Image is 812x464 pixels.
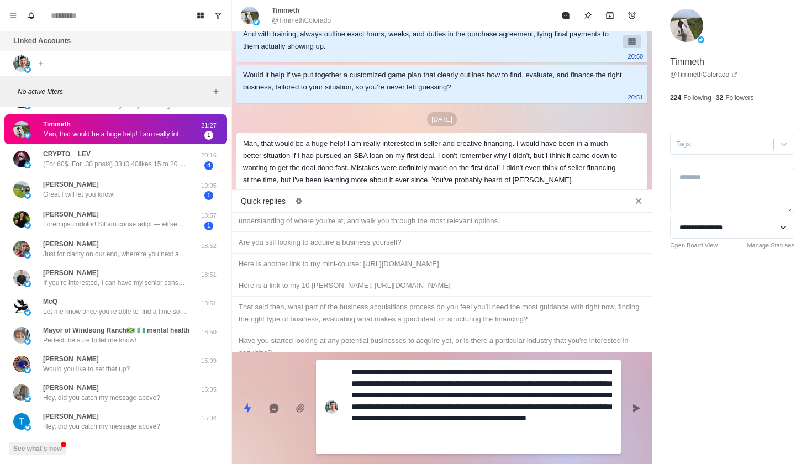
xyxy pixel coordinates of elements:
[628,91,644,103] p: 20:51
[195,414,223,423] p: 15:04
[195,121,223,130] p: 21:27
[13,413,30,430] img: picture
[43,159,187,169] p: (For 60$. For .30 posts) 33 t0 40likes 15 to 20 rt 12 to 18 comnts 1k to 3k impression (For 100$....
[43,307,187,317] p: Let me know once you’re able to find a time so I can confirm that on my end + shoot over the pre-...
[43,325,189,335] p: Mayor of Windsong Ranch🇯🇲 🇳🇬 mental health
[698,36,704,43] img: picture
[43,364,130,374] p: Would you like to set that up?
[43,239,99,249] p: [PERSON_NAME]
[13,298,30,315] img: picture
[13,181,30,198] img: picture
[192,7,209,24] button: Board View
[43,278,187,288] p: If you’re interested, I can have my senior consultant walk you through how it all works and answe...
[24,132,31,139] img: picture
[204,161,213,170] span: 4
[239,301,645,325] div: That said then, what part of the business acquisitions process do you feel you’ll need the most g...
[43,421,160,431] p: Hey, did you catch my message above?
[427,112,457,126] p: [DATE]
[716,93,723,103] p: 32
[290,192,308,210] button: Edit quick replies
[24,192,31,199] img: picture
[670,70,738,80] a: @TimmethColorado
[241,7,259,24] img: picture
[239,258,645,270] div: Here is another link to my mini-course: [URL][DOMAIN_NAME]
[43,119,71,129] p: Timmeth
[725,93,753,103] p: Followers
[670,241,718,250] a: Open Board View
[195,270,223,280] p: 18:51
[24,396,31,402] img: picture
[13,35,71,46] p: Linked Accounts
[670,9,703,42] img: picture
[43,149,91,159] p: CRYPTO _ LEV
[263,397,285,419] button: Reply with AI
[239,280,645,292] div: Here is a link to my 10 [PERSON_NAME]: [URL][DOMAIN_NAME]
[43,180,99,189] p: [PERSON_NAME]
[239,236,645,249] div: Are you still looking to acquire a business yourself?
[43,412,99,421] p: [PERSON_NAME]
[9,442,66,455] button: See what's new
[22,7,40,24] button: Notifications
[24,367,31,373] img: picture
[43,393,160,403] p: Hey, did you catch my message above?
[24,252,31,259] img: picture
[195,151,223,160] p: 20:16
[4,7,22,24] button: Menu
[24,338,31,345] img: picture
[670,93,681,103] p: 224
[13,356,30,372] img: picture
[13,241,30,257] img: picture
[243,138,623,198] div: Man, that would be a huge help! I am really interested in seller and creative financing. I would ...
[747,241,794,250] a: Manage Statuses
[13,151,30,167] img: picture
[43,354,99,364] p: [PERSON_NAME]
[209,7,227,24] button: Show unread conversations
[253,19,260,25] img: picture
[621,4,643,27] button: Add reminder
[628,50,644,62] p: 20:50
[13,327,30,344] img: picture
[272,6,299,15] p: Timmeth
[243,69,623,93] div: Would it help if we put together a customized game plan that clearly outlines how to find, evalua...
[24,309,31,316] img: picture
[195,241,223,251] p: 18:52
[555,4,577,27] button: Mark as read
[239,335,645,359] div: Have you started looking at any potential businesses to acquire yet, or is there a particular ind...
[577,4,599,27] button: Pin
[204,222,213,230] span: 1
[43,209,99,219] p: [PERSON_NAME]
[24,66,31,73] img: picture
[241,196,286,207] p: Quick replies
[236,397,259,419] button: Quick replies
[18,87,209,97] p: No active filters
[209,85,223,98] button: Add filters
[683,93,711,103] p: Following
[43,383,99,393] p: [PERSON_NAME]
[13,211,30,228] img: picture
[43,219,187,229] p: Loremipsumdolor! Sit’am conse adipi — eli’se doeiusmo te inc utlabor et d mag ali enima MI ve qui...
[34,57,48,70] button: Add account
[630,192,647,210] button: Close quick replies
[195,385,223,394] p: 15:05
[195,356,223,366] p: 15:09
[204,131,213,140] span: 1
[24,222,31,229] img: picture
[625,397,647,419] button: Send message
[43,129,187,139] p: Man, that would be a huge help! I am really interested in seller and creative financing. I would ...
[195,211,223,220] p: 18:57
[43,335,136,345] p: Perfect, be sure to let me know!
[289,397,312,419] button: Add media
[24,281,31,287] img: picture
[325,400,338,414] img: picture
[195,328,223,337] p: 18:50
[670,55,704,68] p: Timmeth
[13,384,30,401] img: picture
[43,249,187,259] p: Just for clarity on our end, where're you next around?
[43,189,115,199] p: Great I will let you know!
[204,191,213,200] span: 1
[43,268,99,278] p: [PERSON_NAME]
[195,299,223,308] p: 18:51
[24,162,31,168] img: picture
[599,4,621,27] button: Archive
[195,181,223,191] p: 19:05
